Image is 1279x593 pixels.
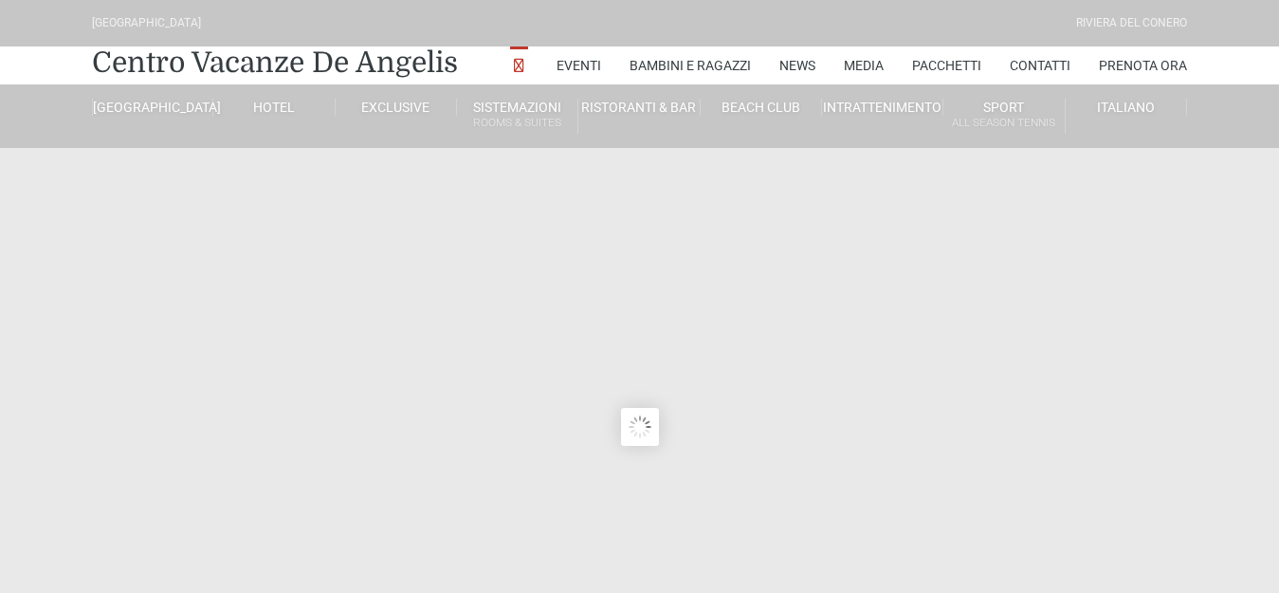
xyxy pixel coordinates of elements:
[1076,14,1187,32] div: Riviera Del Conero
[92,14,201,32] div: [GEOGRAPHIC_DATA]
[822,99,943,116] a: Intrattenimento
[844,46,884,84] a: Media
[1066,99,1187,116] a: Italiano
[92,44,458,82] a: Centro Vacanze De Angelis
[630,46,751,84] a: Bambini e Ragazzi
[336,99,457,116] a: Exclusive
[1010,46,1070,84] a: Contatti
[92,99,213,116] a: [GEOGRAPHIC_DATA]
[557,46,601,84] a: Eventi
[779,46,815,84] a: News
[213,99,335,116] a: Hotel
[457,99,578,134] a: SistemazioniRooms & Suites
[912,46,981,84] a: Pacchetti
[943,114,1064,132] small: All Season Tennis
[457,114,577,132] small: Rooms & Suites
[578,99,700,116] a: Ristoranti & Bar
[1097,100,1155,115] span: Italiano
[701,99,822,116] a: Beach Club
[943,99,1065,134] a: SportAll Season Tennis
[1099,46,1187,84] a: Prenota Ora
